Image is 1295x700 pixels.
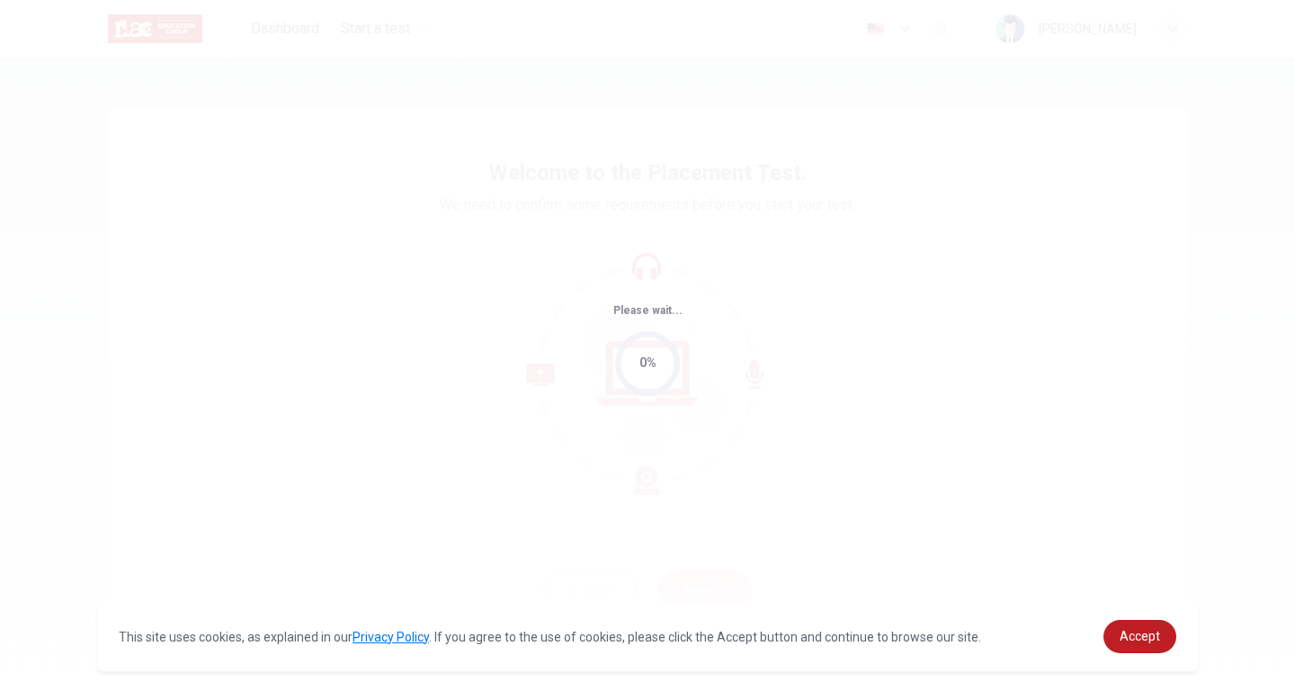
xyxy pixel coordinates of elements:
span: Accept [1120,629,1160,643]
a: dismiss cookie message [1103,620,1176,653]
span: This site uses cookies, as explained in our . If you agree to the use of cookies, please click th... [119,630,981,644]
div: 0% [639,353,656,373]
a: Privacy Policy [353,630,429,644]
div: cookieconsent [97,602,1198,671]
span: Please wait... [613,304,683,317]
